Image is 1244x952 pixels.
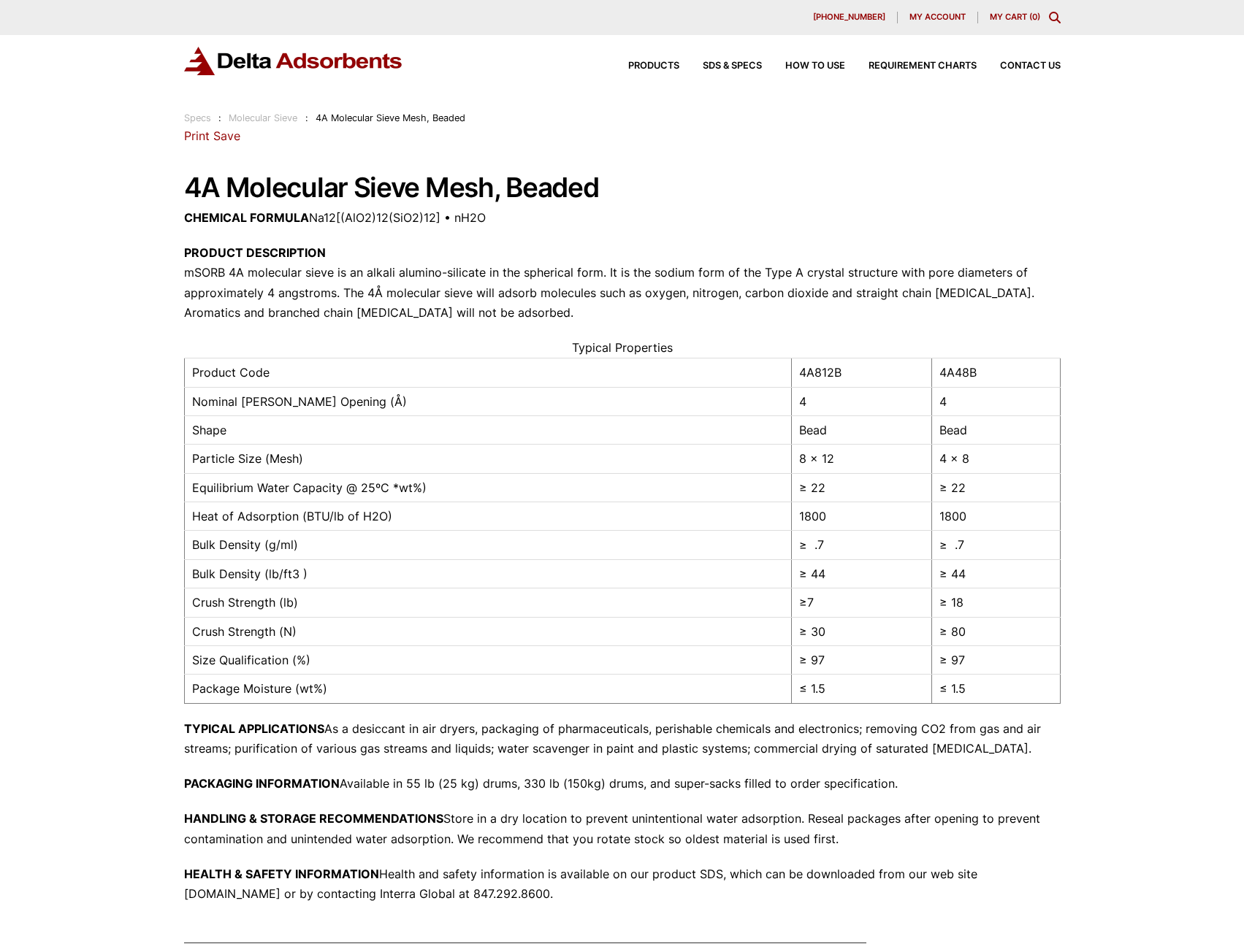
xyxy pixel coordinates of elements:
td: Size Qualification (%) [184,646,792,675]
p: Store in a dry location to prevent unintentional water adsorption. Reseal packages after opening ... [184,809,1061,848]
a: My Cart (0) [990,12,1040,22]
td: ≥ 97 [792,646,932,675]
span: : [218,112,221,123]
a: Save [213,128,240,143]
td: 8 x 12 [792,445,932,473]
p: As a desiccant in air dryers, packaging of pharmaceuticals, perishable chemicals and electronics;... [184,719,1061,759]
td: 1800 [932,502,1060,531]
td: ≥ 97 [932,646,1060,675]
td: ≤ 1.5 [792,675,932,703]
span: Requirement Charts [869,61,977,71]
span: How to Use [785,61,845,71]
td: Heat of Adsorption (BTU/lb of H2O) [184,502,792,531]
strong: CHEMICAL FORMULA [184,210,309,225]
td: ≥ 22 [932,473,1060,502]
strong: HEALTH & SAFETY INFORMATION [184,867,379,881]
strong: PRODUCT DESCRIPTION [184,245,326,260]
td: ≥ .7 [792,531,932,559]
td: Crush Strength (lb) [184,588,792,617]
td: Crush Strength (N) [184,617,792,645]
span: 4A Molecular Sieve Mesh, Beaded [316,112,465,123]
td: 4 [792,387,932,415]
span: Products [628,61,679,71]
h1: 4A Molecular Sieve Mesh, Beaded [184,173,1061,203]
td: ≥ 80 [932,617,1060,645]
p: Available in 55 lb (25 kg) drums, 330 lb (150kg) drums, and super-sacks filled to order specifica... [184,774,1061,794]
td: Bulk Density (lb/ft3 ) [184,559,792,588]
span: SDS & SPECS [703,61,762,71]
td: Bead [792,415,932,444]
img: Delta Adsorbents [184,47,403,75]
span: Contact Us [1000,61,1061,71]
span: My account [909,13,966,21]
caption: Typical Properties [184,338,1061,358]
strong: TYPICAL APPLICATIONS [184,721,324,736]
p: Health and safety information is available on our product SDS, which can be downloaded from our w... [184,864,1061,904]
td: Particle Size (Mesh) [184,445,792,473]
span: : [305,112,308,123]
a: Requirement Charts [845,61,977,71]
a: Contact Us [977,61,1061,71]
td: ≥ 44 [932,559,1060,588]
td: 4A812B [792,358,932,387]
td: ≥ 18 [932,588,1060,617]
td: ≤ 1.5 [932,675,1060,703]
td: ≥ .7 [932,531,1060,559]
td: Equilibrium Water Capacity @ 25ºC *wt%) [184,473,792,502]
a: SDS & SPECS [679,61,762,71]
a: My account [898,12,978,23]
td: Package Moisture (wt%) [184,675,792,703]
a: Print [184,128,210,143]
td: 1800 [792,502,932,531]
td: Bulk Density (g/ml) [184,531,792,559]
a: Products [605,61,679,71]
td: 4 [932,387,1060,415]
strong: HANDLING & STORAGE RECOMMENDATIONS [184,811,443,826]
td: ≥ 22 [792,473,932,502]
td: Bead [932,415,1060,444]
div: Toggle Modal Content [1049,12,1061,23]
td: ≥ 30 [792,617,932,645]
td: 4A48B [932,358,1060,387]
span: 0 [1032,12,1037,22]
td: Nominal [PERSON_NAME] Opening (Å) [184,387,792,415]
td: 4 x 8 [932,445,1060,473]
strong: PACKAGING INFORMATION [184,776,340,791]
a: [PHONE_NUMBER] [801,12,898,23]
a: How to Use [762,61,845,71]
td: ≥ 44 [792,559,932,588]
a: Specs [184,112,211,123]
td: Product Code [184,358,792,387]
p: mSORB 4A molecular sieve is an alkali alumino-silicate in the spherical form. It is the sodium fo... [184,243,1061,323]
td: ≥7 [792,588,932,617]
span: [PHONE_NUMBER] [813,13,885,21]
a: Molecular Sieve [229,112,297,123]
td: Shape [184,415,792,444]
p: Na12[(AlO2)12(SiO2)12] • nH2O [184,208,1061,228]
